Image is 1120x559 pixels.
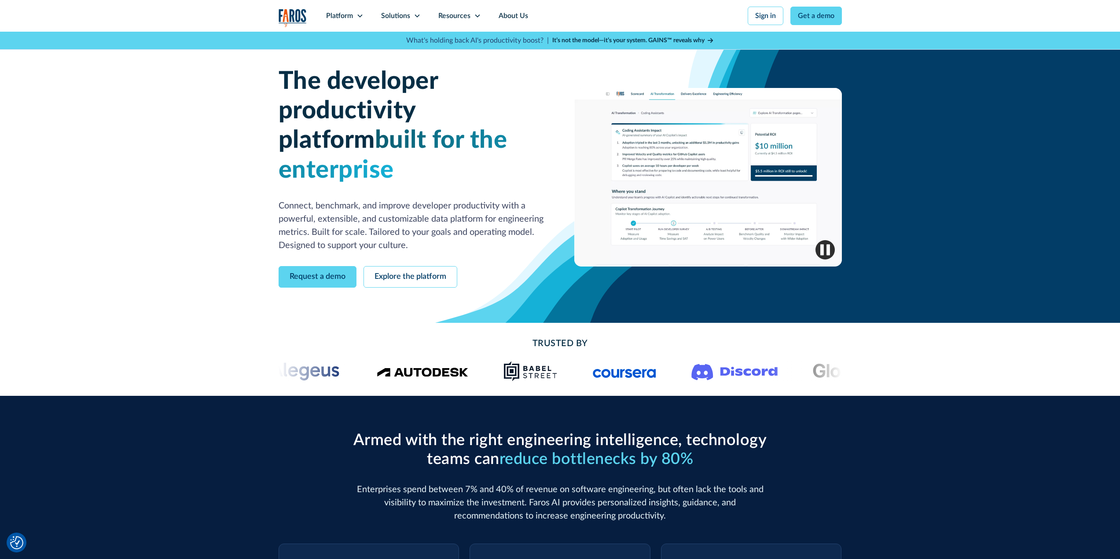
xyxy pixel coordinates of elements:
p: What's holding back AI's productivity boost? | [406,35,549,46]
div: Platform [326,11,353,21]
span: reduce bottlenecks by 80% [499,451,694,467]
a: home [279,9,307,27]
a: Explore the platform [364,266,457,288]
div: Resources [438,11,470,21]
a: Request a demo [279,266,356,288]
div: Solutions [381,11,410,21]
a: Sign in [748,7,783,25]
img: Babel Street logo png [503,361,558,382]
p: Connect, benchmark, and improve developer productivity with a powerful, extensible, and customiza... [279,199,546,252]
a: It’s not the model—it’s your system. GAINS™ reveals why [552,36,714,45]
img: Logo of the analytics and reporting company Faros. [279,9,307,27]
img: Logo of the design software company Autodesk. [377,365,468,377]
img: Logo of the communication platform Discord. [691,362,778,380]
h1: The developer productivity platform [279,67,546,185]
strong: It’s not the model—it’s your system. GAINS™ reveals why [552,37,705,44]
h2: Armed with the right engineering intelligence, technology teams can [349,431,771,469]
p: Enterprises spend between 7% and 40% of revenue on software engineering, but often lack the tools... [349,483,771,522]
h2: Trusted By [349,337,771,350]
span: built for the enterprise [279,128,507,182]
img: Pause video [815,240,835,259]
img: Logo of the online learning platform Coursera. [593,364,656,378]
img: Revisit consent button [10,536,23,549]
button: Cookie Settings [10,536,23,549]
a: Get a demo [790,7,842,25]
